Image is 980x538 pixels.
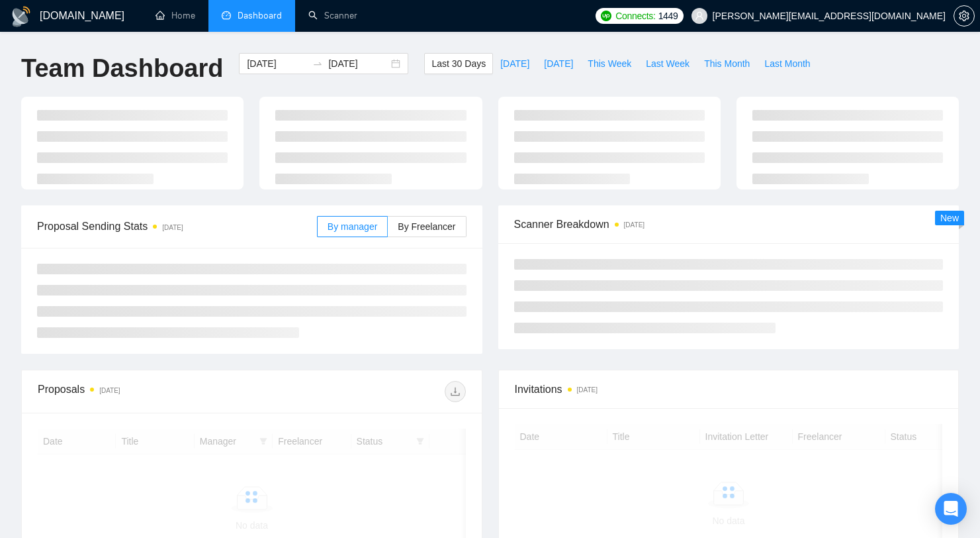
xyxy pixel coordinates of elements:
[954,11,975,21] a: setting
[658,9,678,23] span: 1449
[162,224,183,231] time: [DATE]
[757,53,817,74] button: Last Month
[493,53,537,74] button: [DATE]
[38,381,251,402] div: Proposals
[697,53,757,74] button: This Month
[328,56,388,71] input: End date
[580,53,639,74] button: This Week
[247,56,307,71] input: Start date
[37,218,317,235] span: Proposal Sending Stats
[601,11,611,21] img: upwork-logo.png
[328,221,377,232] span: By manager
[500,56,529,71] span: [DATE]
[639,53,697,74] button: Last Week
[308,10,357,21] a: searchScanner
[588,56,631,71] span: This Week
[935,493,967,525] div: Open Intercom Messenger
[764,56,810,71] span: Last Month
[99,387,120,394] time: [DATE]
[624,221,645,229] time: [DATE]
[312,58,323,69] span: swap-right
[646,56,690,71] span: Last Week
[940,213,959,223] span: New
[431,56,486,71] span: Last 30 Days
[615,9,655,23] span: Connects:
[312,58,323,69] span: to
[537,53,580,74] button: [DATE]
[11,6,32,27] img: logo
[515,381,943,398] span: Invitations
[156,10,195,21] a: homeHome
[222,11,231,20] span: dashboard
[577,386,598,394] time: [DATE]
[424,53,493,74] button: Last 30 Days
[695,11,704,21] span: user
[21,53,223,84] h1: Team Dashboard
[398,221,455,232] span: By Freelancer
[954,11,974,21] span: setting
[954,5,975,27] button: setting
[704,56,750,71] span: This Month
[238,10,282,21] span: Dashboard
[544,56,573,71] span: [DATE]
[514,216,944,233] span: Scanner Breakdown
